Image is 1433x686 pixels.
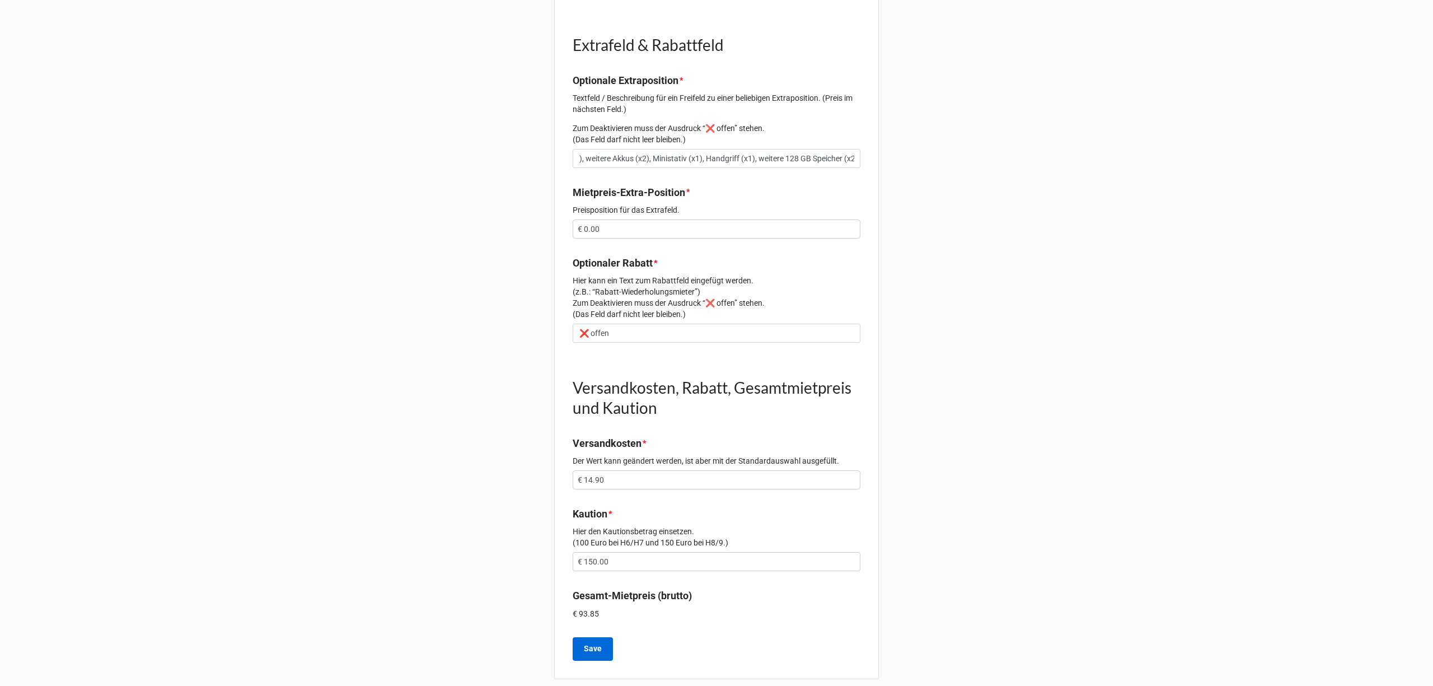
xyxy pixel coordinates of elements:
[573,455,860,466] p: Der Wert kann geändert werden, ist aber mit der Standardauswahl ausgefüllt.
[573,526,860,548] p: Hier den Kautionsbetrag einsetzen. (100 Euro bei H6/H7 und 150 Euro bei H8/9.)
[573,73,678,88] label: Optionale Extraposition
[573,185,685,200] label: Mietpreis-Extra-Position
[573,92,860,115] p: Textfeld / Beschreibung für ein Freifeld zu einer beliebigen Extraposition. (Preis im nächsten Fe...
[573,590,692,601] b: Gesamt-Mietpreis (brutto)
[573,35,860,55] h1: Extrafeld & Rabattfeld
[573,436,641,451] label: Versandkosten
[573,275,860,320] p: Hier kann ein Text zum Rabattfeld eingefügt werden. (z.B.: “Rabatt-Wiederholungsmieter”) Zum Deak...
[573,123,860,145] p: Zum Deaktivieren muss der Ausdruck “❌ offen” stehen. (Das Feld darf nicht leer bleiben.)
[573,255,653,271] label: Optionaler Rabatt
[573,377,860,418] h1: Versandkosten, Rabatt, Gesamtmietpreis und Kaution
[584,643,602,655] b: Save
[573,608,860,619] p: € 93.85
[573,506,607,522] label: Kaution
[573,204,860,216] p: Preisposition für das Extrafeld.
[573,637,613,661] button: Save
